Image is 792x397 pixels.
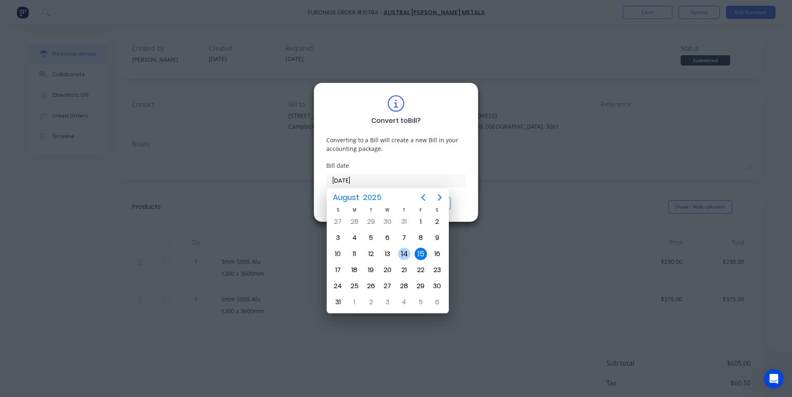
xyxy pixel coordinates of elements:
[361,190,383,205] span: 2025
[415,216,427,228] div: Friday, August 1, 2025
[348,280,361,292] div: Monday, August 25, 2025
[431,216,443,228] div: Saturday, August 2, 2025
[348,216,361,228] div: Monday, July 28, 2025
[431,296,443,308] div: Saturday, September 6, 2025
[381,216,394,228] div: Wednesday, July 30, 2025
[326,136,466,153] div: Converting to a Bill will create a new Bill in your accounting package.
[398,248,410,260] div: Thursday, August 14, 2025
[363,207,379,214] div: T
[348,248,361,260] div: Monday, August 11, 2025
[431,248,443,260] div: Saturday, August 16, 2025
[348,296,361,308] div: Monday, September 1, 2025
[381,264,394,276] div: Wednesday, August 20, 2025
[431,232,443,244] div: Saturday, August 9, 2025
[365,280,377,292] div: Tuesday, August 26, 2025
[332,248,344,260] div: Sunday, August 10, 2025
[381,280,394,292] div: Wednesday, August 27, 2025
[431,264,443,276] div: Saturday, August 23, 2025
[429,207,445,214] div: S
[415,296,427,308] div: Friday, September 5, 2025
[398,264,410,276] div: Thursday, August 21, 2025
[332,232,344,244] div: Sunday, August 3, 2025
[764,369,784,389] iframe: Intercom live chat
[415,248,427,260] div: Today, Friday, August 15, 2025
[381,232,394,244] div: Wednesday, August 6, 2025
[332,264,344,276] div: Sunday, August 17, 2025
[346,207,363,214] div: M
[398,280,410,292] div: Thursday, August 28, 2025
[365,264,377,276] div: Tuesday, August 19, 2025
[431,280,443,292] div: Saturday, August 30, 2025
[379,207,396,214] div: W
[398,232,410,244] div: Thursday, August 7, 2025
[348,232,361,244] div: Monday, August 4, 2025
[415,232,427,244] div: Friday, August 8, 2025
[396,207,412,214] div: T
[330,207,346,214] div: S
[412,207,429,214] div: F
[331,190,361,205] span: August
[431,189,448,206] button: Next page
[326,161,466,170] div: Bill date
[398,216,410,228] div: Thursday, July 31, 2025
[328,190,387,205] button: August2025
[365,296,377,308] div: Tuesday, September 2, 2025
[365,232,377,244] div: Tuesday, August 5, 2025
[371,116,421,126] div: Convert to Bill ?
[365,248,377,260] div: Tuesday, August 12, 2025
[332,216,344,228] div: Sunday, July 27, 2025
[415,189,431,206] button: Previous page
[348,264,361,276] div: Monday, August 18, 2025
[381,296,394,308] div: Wednesday, September 3, 2025
[332,296,344,308] div: Sunday, August 31, 2025
[415,264,427,276] div: Friday, August 22, 2025
[381,248,394,260] div: Wednesday, August 13, 2025
[398,296,410,308] div: Thursday, September 4, 2025
[365,216,377,228] div: Tuesday, July 29, 2025
[415,280,427,292] div: Friday, August 29, 2025
[332,280,344,292] div: Sunday, August 24, 2025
